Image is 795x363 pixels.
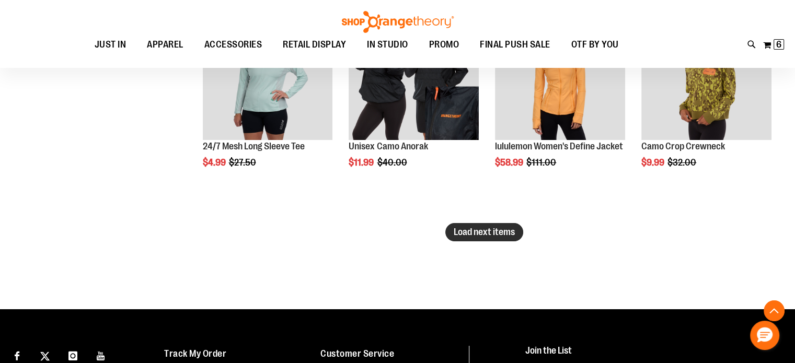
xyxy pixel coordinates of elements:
a: 24/7 Mesh Long Sleeve TeeSALE [203,10,333,142]
img: Product image for Camo Crop Crewneck [641,10,771,140]
img: Product image for Unisex Camo Anorak [349,10,479,140]
img: Twitter [40,352,50,361]
span: $58.99 [495,157,525,168]
span: APPAREL [147,33,183,56]
span: $40.00 [377,157,408,168]
a: FINAL PUSH SALE [469,33,561,56]
div: product [343,5,484,194]
a: Product image for Unisex Camo AnorakSALE [349,10,479,142]
span: $27.50 [229,157,258,168]
span: $32.00 [667,157,698,168]
span: ACCESSORIES [204,33,262,56]
a: OTF BY YOU [561,33,629,57]
button: Load next items [445,223,523,241]
a: 24/7 Mesh Long Sleeve Tee [203,141,305,151]
a: APPAREL [136,33,194,57]
span: JUST IN [95,33,126,56]
img: Product image for lululemon Define Jacket [495,10,625,140]
a: Product image for lululemon Define JacketSALE [495,10,625,142]
a: Track My Order [164,348,226,359]
span: PROMO [429,33,459,56]
a: Customer Service [320,348,394,359]
a: JUST IN [84,33,137,57]
a: lululemon Women's Define Jacket [495,141,623,151]
div: product [636,5,777,194]
a: IN STUDIO [356,33,419,57]
a: RETAIL DISPLAY [272,33,356,57]
a: Unisex Camo Anorak [349,141,428,151]
span: OTF BY YOU [571,33,619,56]
button: Hello, have a question? Let’s chat. [750,321,779,350]
a: ACCESSORIES [194,33,273,57]
span: IN STUDIO [367,33,408,56]
span: $4.99 [203,157,227,168]
img: 24/7 Mesh Long Sleeve Tee [203,10,333,140]
span: $11.99 [349,157,375,168]
a: Camo Crop Crewneck [641,141,725,151]
span: FINAL PUSH SALE [480,33,550,56]
div: product [490,5,630,194]
span: RETAIL DISPLAY [283,33,346,56]
span: 6 [776,39,781,50]
button: Back To Top [764,300,785,321]
span: $111.00 [526,157,558,168]
div: product [198,5,338,194]
span: $9.99 [641,157,666,168]
a: PROMO [419,33,470,57]
a: Product image for Camo Crop CrewneckSALE [641,10,771,142]
img: Shop Orangetheory [340,11,455,33]
span: Load next items [454,227,515,237]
